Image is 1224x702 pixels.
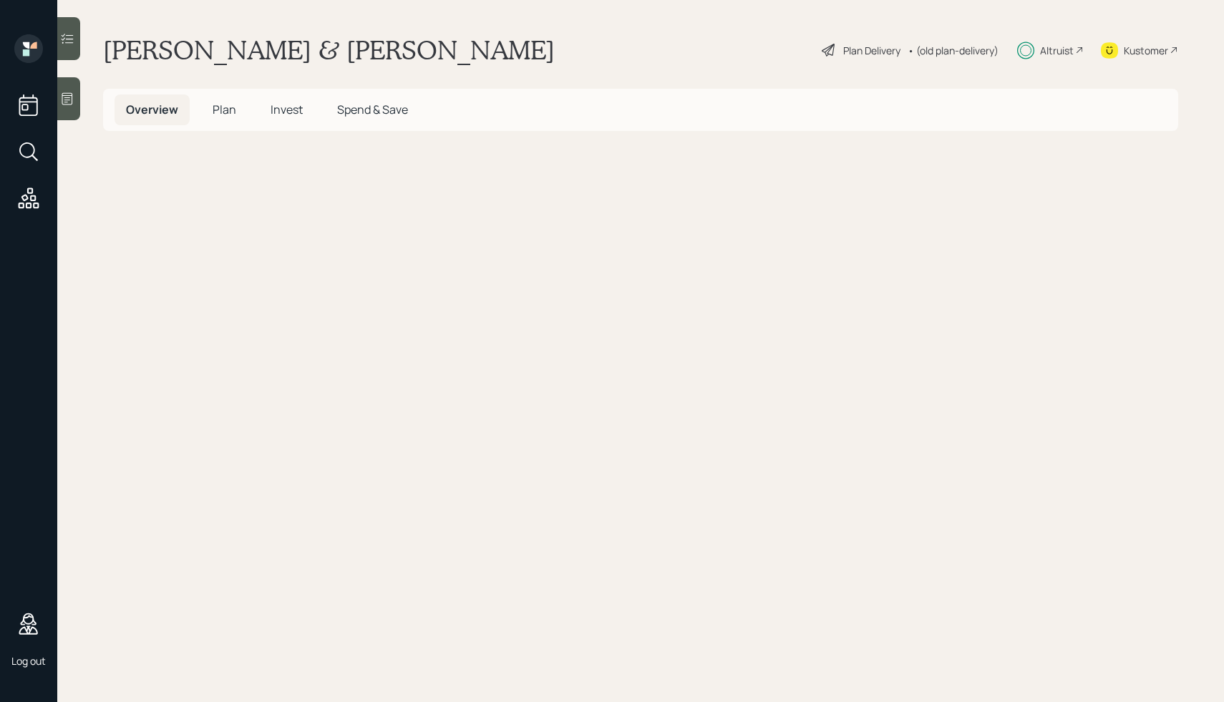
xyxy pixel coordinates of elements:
span: Overview [126,102,178,117]
div: Kustomer [1124,43,1168,58]
div: Altruist [1040,43,1074,58]
div: Plan Delivery [843,43,900,58]
div: Log out [11,654,46,668]
div: • (old plan-delivery) [908,43,999,58]
h1: [PERSON_NAME] & [PERSON_NAME] [103,34,555,66]
span: Plan [213,102,236,117]
span: Spend & Save [337,102,408,117]
span: Invest [271,102,303,117]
